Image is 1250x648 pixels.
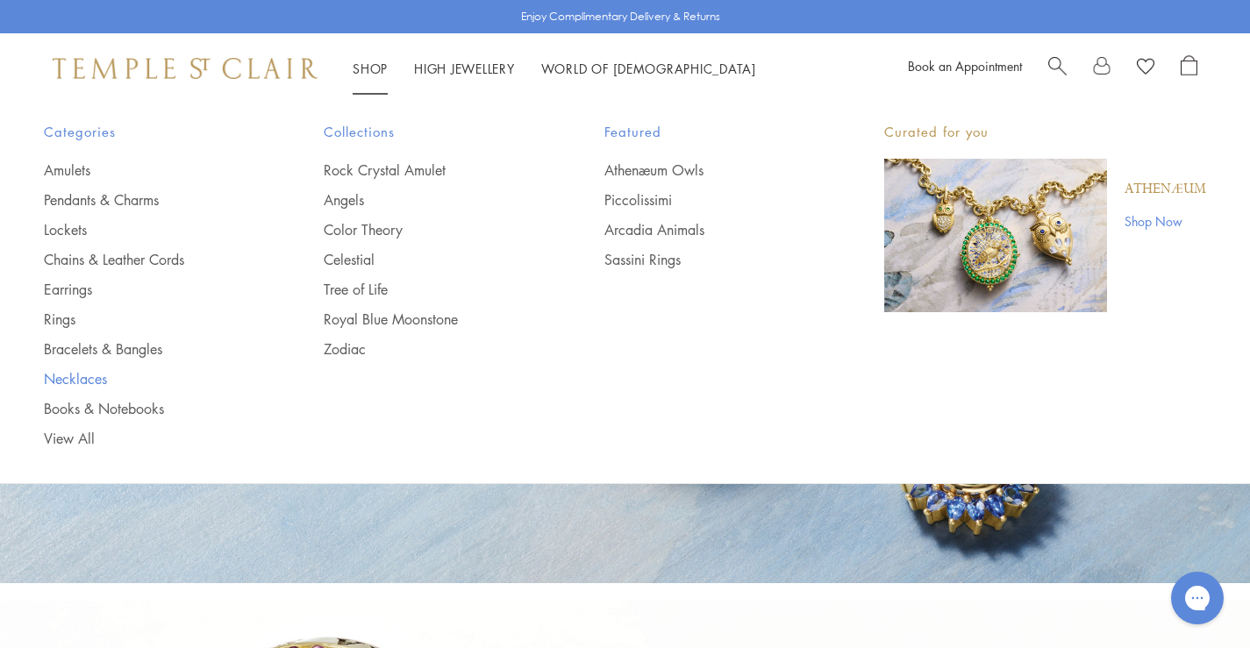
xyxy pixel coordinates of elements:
[604,220,814,239] a: Arcadia Animals
[324,250,533,269] a: Celestial
[1137,55,1154,82] a: View Wishlist
[324,121,533,143] span: Collections
[324,339,533,359] a: Zodiac
[1125,180,1206,199] a: Athenæum
[604,190,814,210] a: Piccolissimi
[414,60,515,77] a: High JewelleryHigh Jewellery
[604,121,814,143] span: Featured
[44,250,254,269] a: Chains & Leather Cords
[1181,55,1197,82] a: Open Shopping Bag
[44,399,254,418] a: Books & Notebooks
[324,280,533,299] a: Tree of Life
[604,250,814,269] a: Sassini Rings
[541,60,756,77] a: World of [DEMOGRAPHIC_DATA]World of [DEMOGRAPHIC_DATA]
[353,60,388,77] a: ShopShop
[44,121,254,143] span: Categories
[884,121,1206,143] p: Curated for you
[44,280,254,299] a: Earrings
[44,220,254,239] a: Lockets
[1125,211,1206,231] a: Shop Now
[324,220,533,239] a: Color Theory
[44,160,254,180] a: Amulets
[604,160,814,180] a: Athenæum Owls
[44,369,254,388] a: Necklaces
[521,8,720,25] p: Enjoy Complimentary Delivery & Returns
[324,310,533,329] a: Royal Blue Moonstone
[1162,566,1232,630] iframe: Gorgias live chat messenger
[44,429,254,448] a: View All
[53,58,318,79] img: Temple St. Clair
[324,160,533,180] a: Rock Crystal Amulet
[353,58,756,80] nav: Main navigation
[44,190,254,210] a: Pendants & Charms
[44,339,254,359] a: Bracelets & Bangles
[44,310,254,329] a: Rings
[1048,55,1067,82] a: Search
[908,57,1022,75] a: Book an Appointment
[324,190,533,210] a: Angels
